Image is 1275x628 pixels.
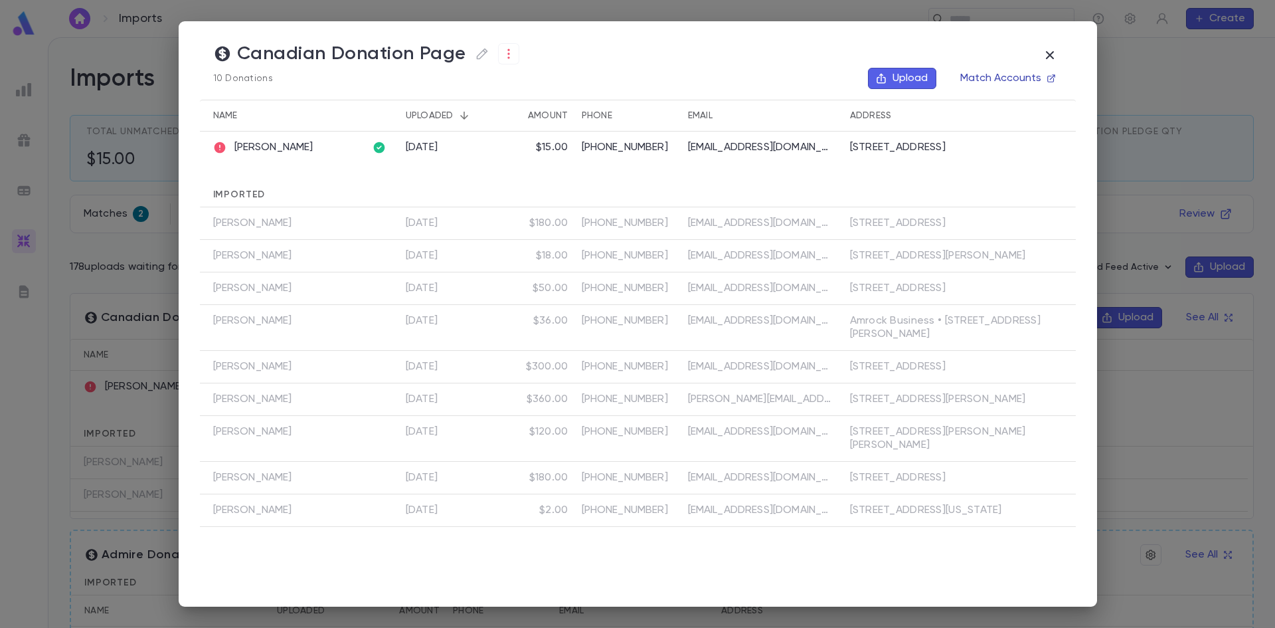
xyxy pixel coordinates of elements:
[213,190,266,199] span: Imported
[533,282,568,295] div: $50.00
[529,471,568,484] div: $180.00
[529,425,568,439] div: $120.00
[850,282,946,295] div: [STREET_ADDRESS]
[406,393,438,406] div: 8/12/2025
[454,105,475,126] button: Sort
[688,249,834,262] p: [EMAIL_ADDRESS][DOMAIN_NAME]
[582,393,675,406] p: [PHONE_NUMBER]
[688,100,713,132] div: Email
[582,504,675,517] p: [PHONE_NUMBER]
[507,105,528,126] button: Sort
[688,360,834,373] p: [EMAIL_ADDRESS][DOMAIN_NAME]
[527,393,568,406] div: $360.00
[406,282,438,295] div: 8/12/2025
[850,471,946,484] div: [STREET_ADDRESS]
[582,100,612,132] div: Phone
[213,504,292,517] p: [PERSON_NAME]
[688,314,834,328] p: [EMAIL_ADDRESS][DOMAIN_NAME]
[499,100,575,132] div: Amount
[688,217,834,230] p: [EMAIL_ADDRESS][DOMAIN_NAME]
[213,73,519,84] p: 10 Donations
[539,504,568,517] div: $2.00
[529,217,568,230] div: $180.00
[850,217,946,230] div: [STREET_ADDRESS]
[533,314,568,328] div: $36.00
[213,217,292,230] p: [PERSON_NAME]
[213,43,519,65] h4: Canadian Donation Page
[850,425,1069,452] div: [STREET_ADDRESS][PERSON_NAME][PERSON_NAME]
[213,282,292,295] p: [PERSON_NAME]
[688,471,834,484] p: [EMAIL_ADDRESS][DOMAIN_NAME]
[213,425,292,439] p: [PERSON_NAME]
[850,249,1026,262] div: [STREET_ADDRESS][PERSON_NAME]
[582,249,675,262] p: [PHONE_NUMBER]
[582,217,675,230] p: [PHONE_NUMBER]
[850,393,1026,406] div: [STREET_ADDRESS][PERSON_NAME]
[843,100,1076,132] div: Address
[688,425,834,439] p: [EMAIL_ADDRESS][DOMAIN_NAME]
[681,100,843,132] div: Email
[582,471,675,484] p: [PHONE_NUMBER]
[868,68,936,89] button: Upload
[575,100,681,132] div: Phone
[688,141,834,154] p: [EMAIL_ADDRESS][DOMAIN_NAME]
[850,100,892,132] div: Address
[213,249,292,262] p: [PERSON_NAME]
[582,360,675,373] p: [PHONE_NUMBER]
[850,141,946,154] div: [STREET_ADDRESS]
[582,314,675,328] p: [PHONE_NUMBER]
[850,360,946,373] div: [STREET_ADDRESS]
[582,425,675,439] p: [PHONE_NUMBER]
[406,100,454,132] div: Uploaded
[406,217,438,230] div: 8/12/2025
[213,314,292,328] p: [PERSON_NAME]
[406,425,438,439] div: 8/12/2025
[213,141,313,154] p: [PERSON_NAME]
[406,141,438,154] div: 8/12/2025
[688,393,834,406] p: [PERSON_NAME][EMAIL_ADDRESS][PERSON_NAME][DOMAIN_NAME]
[213,100,238,132] div: Name
[688,504,834,517] p: [EMAIL_ADDRESS][DOMAIN_NAME]
[536,249,568,262] div: $18.00
[952,68,1062,89] button: Match Accounts
[213,393,292,406] p: [PERSON_NAME]
[406,249,438,262] div: 8/12/2025
[406,314,438,328] div: 8/12/2025
[526,360,568,373] div: $300.00
[399,100,499,132] div: Uploaded
[406,360,438,373] div: 8/12/2025
[688,282,834,295] p: [EMAIL_ADDRESS][DOMAIN_NAME]
[213,471,292,484] p: [PERSON_NAME]
[213,360,292,373] p: [PERSON_NAME]
[582,282,675,295] p: [PHONE_NUMBER]
[200,100,366,132] div: Name
[406,504,438,517] div: 8/12/2025
[536,141,568,154] div: $15.00
[528,100,568,132] div: Amount
[850,504,1002,517] div: [STREET_ADDRESS][US_STATE]
[406,471,438,484] div: 8/12/2025
[582,141,675,154] p: [PHONE_NUMBER]
[850,314,1069,341] div: Amrock Business • [STREET_ADDRESS][PERSON_NAME]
